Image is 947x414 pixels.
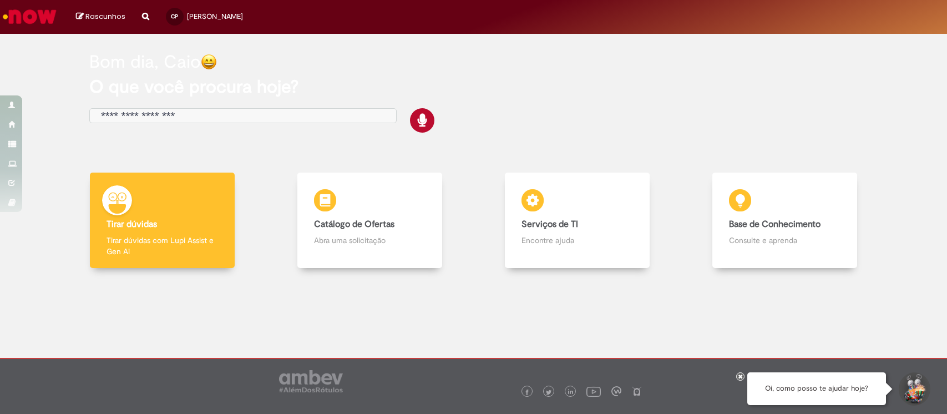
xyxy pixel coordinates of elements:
[521,235,633,246] p: Encontre ajuda
[58,173,266,269] a: Tirar dúvidas Tirar dúvidas com Lupi Assist e Gen Ai
[201,54,217,70] img: happy-face.png
[681,173,889,269] a: Base de Conhecimento Consulte e aprenda
[568,389,574,396] img: logo_footer_linkedin.png
[314,219,394,230] b: Catálogo de Ofertas
[187,12,243,21] span: [PERSON_NAME]
[1,6,58,28] img: ServiceNow
[89,77,858,97] h2: O que você procura hoje?
[107,219,157,230] b: Tirar dúvidas
[546,390,551,395] img: logo_footer_twitter.png
[107,235,218,257] p: Tirar dúvidas com Lupi Assist e Gen Ai
[76,12,125,22] a: Rascunhos
[747,372,886,405] div: Oi, como posso te ajudar hoje?
[85,11,125,22] span: Rascunhos
[266,173,473,269] a: Catálogo de Ofertas Abra uma solicitação
[89,52,201,72] h2: Bom dia, Caio
[524,390,530,395] img: logo_footer_facebook.png
[314,235,426,246] p: Abra uma solicitação
[729,219,821,230] b: Base de Conhecimento
[586,384,601,398] img: logo_footer_youtube.png
[729,235,840,246] p: Consulte e aprenda
[474,173,681,269] a: Serviços de TI Encontre ajuda
[632,386,642,396] img: logo_footer_naosei.png
[279,370,343,392] img: logo_footer_ambev_rotulo_gray.png
[611,386,621,396] img: logo_footer_workplace.png
[171,13,178,20] span: CP
[897,372,930,406] button: Iniciar Conversa de Suporte
[521,219,578,230] b: Serviços de TI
